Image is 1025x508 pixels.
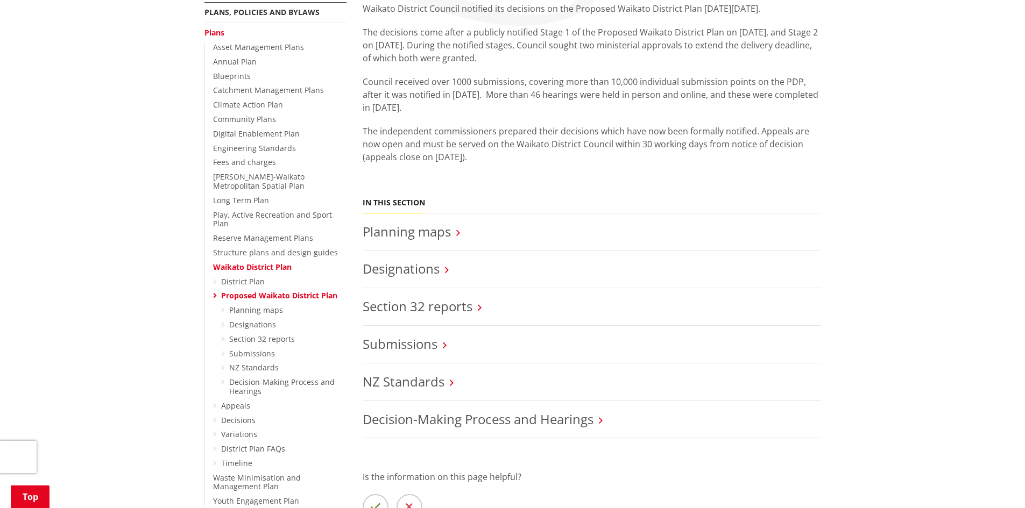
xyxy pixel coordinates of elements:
[213,143,296,153] a: Engineering Standards
[229,305,283,315] a: Planning maps
[363,260,440,277] a: Designations
[213,42,304,52] a: Asset Management Plans
[975,463,1014,502] iframe: Messenger Launcher
[11,485,50,508] a: Top
[363,223,451,240] a: Planning maps
[363,297,472,315] a: Section 32 reports
[213,247,338,257] a: Structure plans and design guides
[363,373,444,390] a: NZ Standards
[221,429,257,439] a: Variations
[363,26,821,65] p: The decisions come after a publicly notified Stage 1 of the Proposed Waikato District Plan on [DA...
[363,125,821,163] p: The independent commissioners prepared their decisions which have now been formally notified. App...
[363,335,437,353] a: Submissions
[213,128,300,139] a: Digital Enablement Plan
[213,473,301,492] a: Waste Minimisation and Management Plan
[363,2,821,15] p: Waikato District Council notified its decisions on the Proposed Waikato District Plan [DATE][DATE].
[213,71,251,81] a: Blueprints
[221,400,250,411] a: Appeals
[213,85,324,95] a: Catchment Management Plans
[363,470,821,483] p: Is the information on this page helpful?
[213,171,305,191] a: [PERSON_NAME]-Waikato Metropolitan Spatial Plan
[213,233,313,243] a: Reserve Management Plans
[363,410,593,428] a: Decision-Making Process and Hearings
[229,319,276,330] a: Designations
[221,415,256,425] a: Decisions
[213,496,299,506] a: Youth Engagement Plan
[213,99,283,110] a: Climate Action Plan
[229,334,295,344] a: Section 32 reports
[221,458,252,468] a: Timeline
[204,27,224,38] a: Plans
[213,114,276,124] a: Community Plans
[229,362,279,373] a: NZ Standards
[221,276,265,287] a: District Plan
[363,75,821,114] p: Council received over 1000 submissions, covering more than 10,000 individual submission points on...
[229,348,275,359] a: Submissions
[213,157,276,167] a: Fees and charges
[221,290,337,300] a: Proposed Waikato District Plan
[213,210,332,229] a: Play, Active Recreation and Sport Plan
[213,195,269,205] a: Long Term Plan
[213,262,292,272] a: Waikato District Plan
[204,7,320,17] a: Plans, policies and bylaws
[363,198,425,208] h5: In this section
[213,56,257,67] a: Annual Plan
[221,443,285,454] a: District Plan FAQs
[229,377,335,396] a: Decision-Making Process and Hearings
